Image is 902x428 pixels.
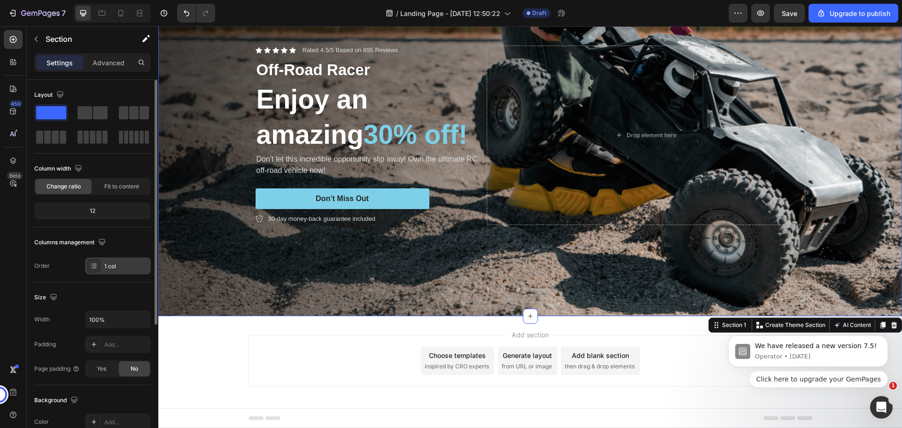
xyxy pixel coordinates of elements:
span: Change ratio [47,182,81,191]
div: 12 [36,204,149,218]
span: then drag & drop elements [406,336,476,344]
p: Section [46,33,123,45]
span: 30% off! [205,93,310,123]
div: Choose templates [271,324,327,334]
iframe: To enrich screen reader interactions, please activate Accessibility in Grammarly extension settings [158,26,902,428]
p: Create Theme Section [607,295,667,303]
iframe: Intercom live chat [870,396,893,419]
button: Upgrade to publish [809,4,898,23]
button: 7 [4,4,70,23]
div: Column width [34,163,84,175]
p: Settings [47,58,73,68]
span: from URL or image [343,336,394,344]
button: Don’t Miss Out [97,162,271,183]
span: / [396,8,398,18]
div: Columns management [34,236,108,249]
span: Fit to content [104,182,139,191]
div: Section 1 [562,295,590,303]
p: Advanced [93,58,124,68]
div: Undo/Redo [177,4,215,23]
div: Add... [104,341,148,349]
div: Add... [104,418,148,427]
div: Background [34,394,80,407]
p: 7 [62,8,66,19]
p: 30-day money-back guarantee included [110,188,217,197]
button: AI Content [673,293,715,304]
button: Save [774,4,805,23]
div: 450 [9,100,23,108]
span: 1 [889,382,897,389]
div: Width [34,315,50,324]
div: 1 col [104,262,148,271]
div: Don’t Miss Out [157,168,210,178]
p: Don't let this incredible opportunity slip away! Own the ultimate RC off-road vehicle now! [98,127,324,150]
div: Size [34,291,59,304]
iframe: Intercom notifications message [714,304,902,403]
div: Beta [7,172,23,179]
div: Generate layout [344,324,394,334]
div: Color [34,418,49,426]
div: Upgrade to publish [816,8,890,18]
input: Auto [86,311,150,328]
span: No [131,365,138,373]
div: Order [34,262,50,270]
span: Add section [350,303,394,313]
div: Page padding [34,365,80,373]
div: Padding [34,340,56,349]
div: Layout [34,89,66,101]
div: Add blank section [413,324,471,334]
div: Drop element here [468,105,518,113]
span: Landing Page - [DATE] 12:50:22 [400,8,500,18]
span: Save [782,9,797,17]
span: Yes [97,365,106,373]
span: Draft [532,9,546,17]
span: inspired by CRO experts [266,336,331,344]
